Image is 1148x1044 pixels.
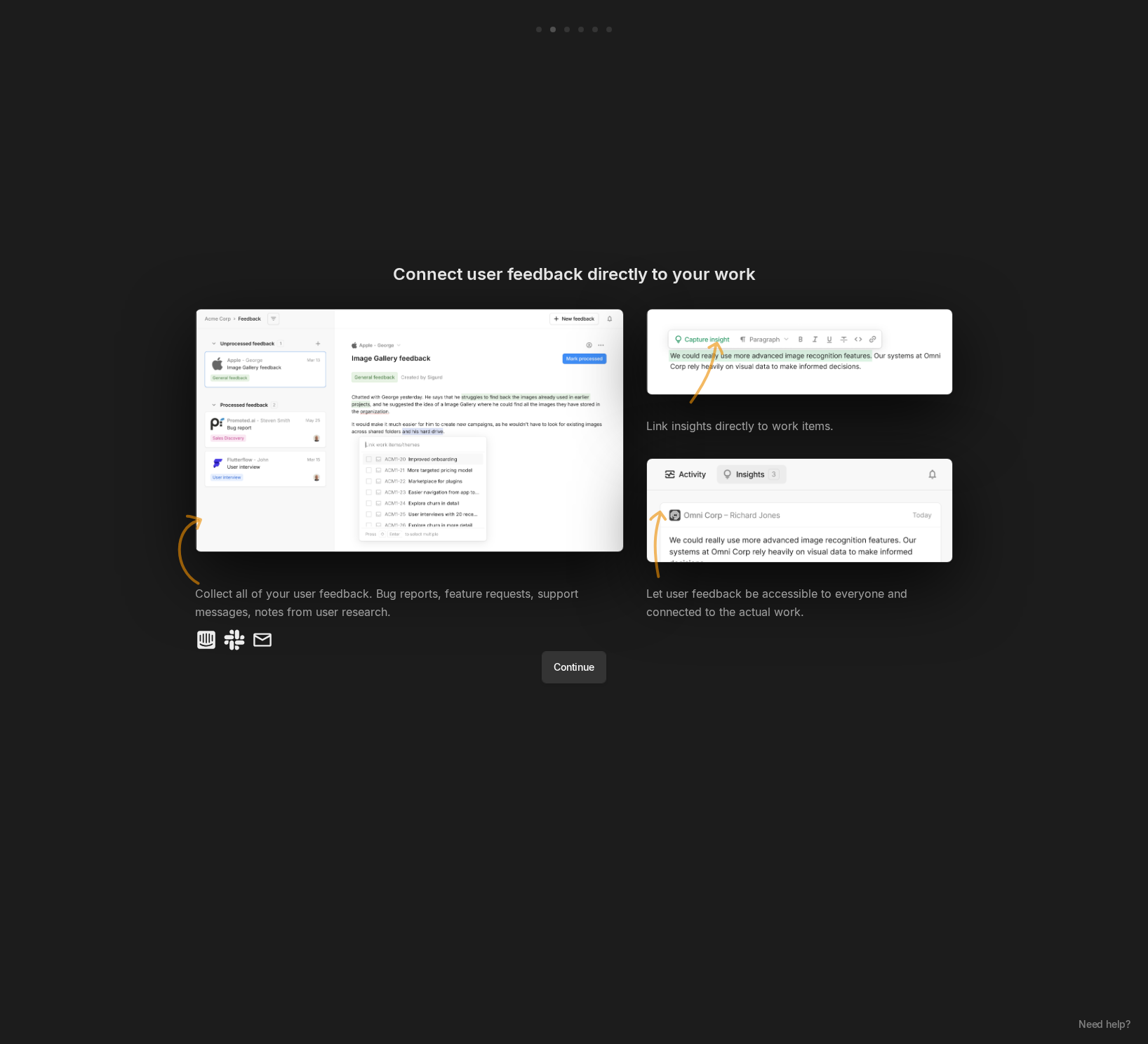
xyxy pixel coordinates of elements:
[167,514,220,585] img: svg%3e
[195,309,624,552] img: feedback_screen_20231102.png
[646,309,953,395] img: link_insights_20231102.png
[195,585,624,651] div: Collect all of your user feedback. Bug reports, feature requests, support messages, notes from us...
[542,651,606,683] button: Continue
[646,585,953,651] div: Let user feedback be accessible to everyone and connected to the actual work.
[671,339,736,404] img: svg%3e
[649,510,667,578] img: svg%3e
[646,417,953,436] div: Link insights directly to work items.
[646,458,953,563] img: insights_tab_20231102.png
[1072,1014,1137,1033] button: Need help?
[393,263,756,286] div: Connect user feedback directly to your work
